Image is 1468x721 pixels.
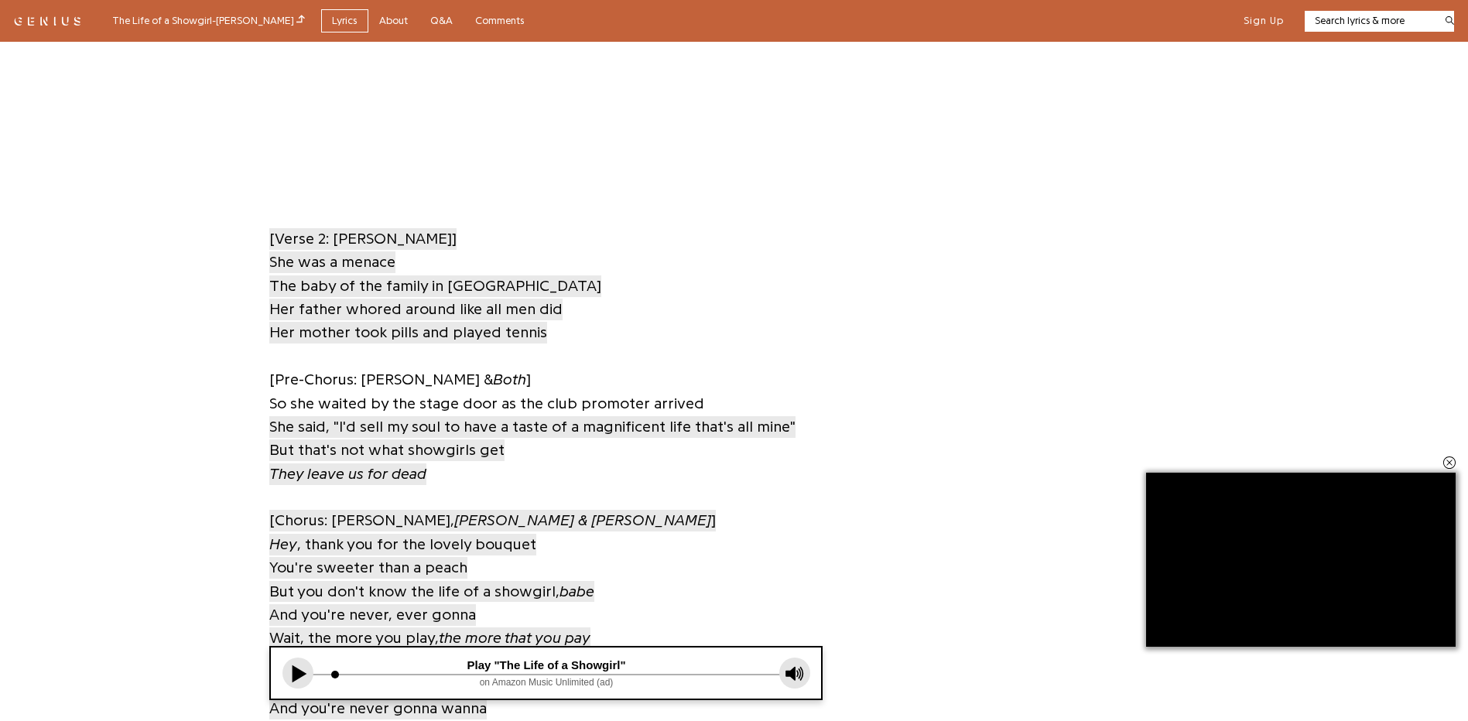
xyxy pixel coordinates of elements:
i: [PERSON_NAME] & [PERSON_NAME] [454,513,711,529]
span: [Verse 2: [PERSON_NAME]] [269,228,457,250]
span: She said, "I'd sell my soul to have a taste of a magnificent life that's all mine" [269,416,796,438]
span: [Chorus: [PERSON_NAME], ] [269,510,716,531]
a: [Chorus: [PERSON_NAME],[PERSON_NAME] & [PERSON_NAME]] [269,509,716,533]
a: Her father whored around like all men did [269,297,563,321]
a: She said, "I'd sell my soul to have a taste of a magnificent life that's all mine" [269,415,796,439]
div: The Life of a Showgirl - [PERSON_NAME] [112,12,305,29]
span: , thank you for the lovely bouquet You're sweeter than a peach But you don't know the life of a s... [269,534,594,720]
a: But that's not what showgirls getThey leave us for dead [269,438,505,486]
a: Comments [464,9,536,33]
iframe: Advertisement [967,518,1199,712]
button: Sign Up [1244,14,1284,28]
span: Her mother took pills and played tennis [269,322,547,343]
i: the more that you pay [439,630,590,647]
i: Both [493,371,526,388]
span: But that's not what showgirls get [269,439,505,484]
iframe: Tonefuse player [271,648,822,699]
span: She was a menace The baby of the family in [GEOGRAPHIC_DATA] [269,251,601,296]
iframe: Advertisement [359,3,1110,196]
a: Her mother took pills and played tennis [269,321,547,345]
i: babe [559,583,594,600]
i: Hey [269,536,297,552]
a: Lyrics [321,9,368,33]
span: Her father whored around like all men did [269,299,563,320]
a: Q&A [419,9,464,33]
a: [Verse 2: [PERSON_NAME]] [269,227,457,251]
a: Hey, thank you for the lovely bouquetYou're sweeter than a peachBut you don't know the life of a ... [269,532,594,721]
a: She was a menaceThe baby of the family in [GEOGRAPHIC_DATA] [269,250,601,298]
a: About [368,9,419,33]
i: They leave us for dead [269,466,426,482]
input: Search lyrics & more [1305,13,1435,29]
